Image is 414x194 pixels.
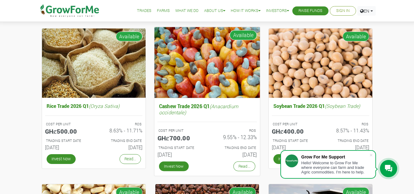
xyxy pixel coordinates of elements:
div: Hello! Welcome to Grow For Me where everyone can farm and trade Agric commodities. I'm here to help. [301,161,369,174]
div: Grow For Me Support [301,154,369,159]
a: Read... [120,154,141,164]
img: growforme image [42,29,146,98]
h6: [DATE] [272,144,316,150]
a: Sign In [336,8,350,14]
p: Estimated Trading End Date [326,138,368,143]
a: Invest Now [47,154,76,164]
a: Raise Funds [298,8,322,14]
p: Estimated Trading Start Date [273,138,315,143]
a: Invest Now [159,161,188,171]
i: (Soybean Trade) [325,103,360,109]
a: Farms [157,8,170,14]
h6: 8.63% - 11.71% [98,127,142,133]
h5: GHȼ500.00 [45,127,89,135]
h5: GHȼ400.00 [272,127,316,135]
p: Estimated Trading End Date [213,145,256,150]
a: Trades [137,8,151,14]
h5: GHȼ700.00 [157,134,202,142]
span: Available [343,32,369,41]
p: Estimated Trading Start Date [46,138,88,143]
a: What We Do [175,8,199,14]
p: Estimated Trading Start Date [158,145,201,150]
h6: 9.55% - 12.33% [212,134,257,140]
i: (Oryza Sativa) [89,103,120,109]
p: ROS [99,122,142,127]
h5: Rice Trade 2026 Q1 [45,101,142,110]
p: Estimated Trading End Date [99,138,142,143]
p: COST PER UNIT [46,122,88,127]
span: Available [116,32,142,41]
p: ROS [326,122,368,127]
a: EN [357,6,376,16]
span: Available [230,30,257,40]
h6: [DATE] [157,151,202,158]
h6: [DATE] [212,151,257,158]
h5: Cashew Trade 2026 Q1 [157,101,256,116]
a: Invest Now [273,154,302,164]
p: ROS [213,128,256,133]
h6: [DATE] [325,144,369,150]
i: (Anacardium occidentale) [159,103,238,115]
a: About Us [204,8,225,14]
a: Investors [266,8,289,14]
a: Soybean Trade 2026 Q1(Soybean Trade) COST PER UNIT GHȼ400.00 ROS 8.57% - 11.43% TRADING START DAT... [272,101,369,153]
a: Cashew Trade 2026 Q1(Anacardium occidentale) COST PER UNIT GHȼ700.00 ROS 9.55% - 12.33% TRADING S... [157,101,256,160]
a: How it Works [231,8,260,14]
h6: 8.57% - 11.43% [325,127,369,133]
h6: [DATE] [45,144,89,150]
img: growforme image [269,29,372,98]
h6: [DATE] [98,144,142,150]
h5: Soybean Trade 2026 Q1 [272,101,369,110]
a: Read... [233,161,255,171]
p: COST PER UNIT [158,128,201,133]
img: growforme image [154,27,260,98]
p: COST PER UNIT [273,122,315,127]
a: Rice Trade 2026 Q1(Oryza Sativa) COST PER UNIT GHȼ500.00 ROS 8.63% - 11.71% TRADING START DATE [D... [45,101,142,153]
